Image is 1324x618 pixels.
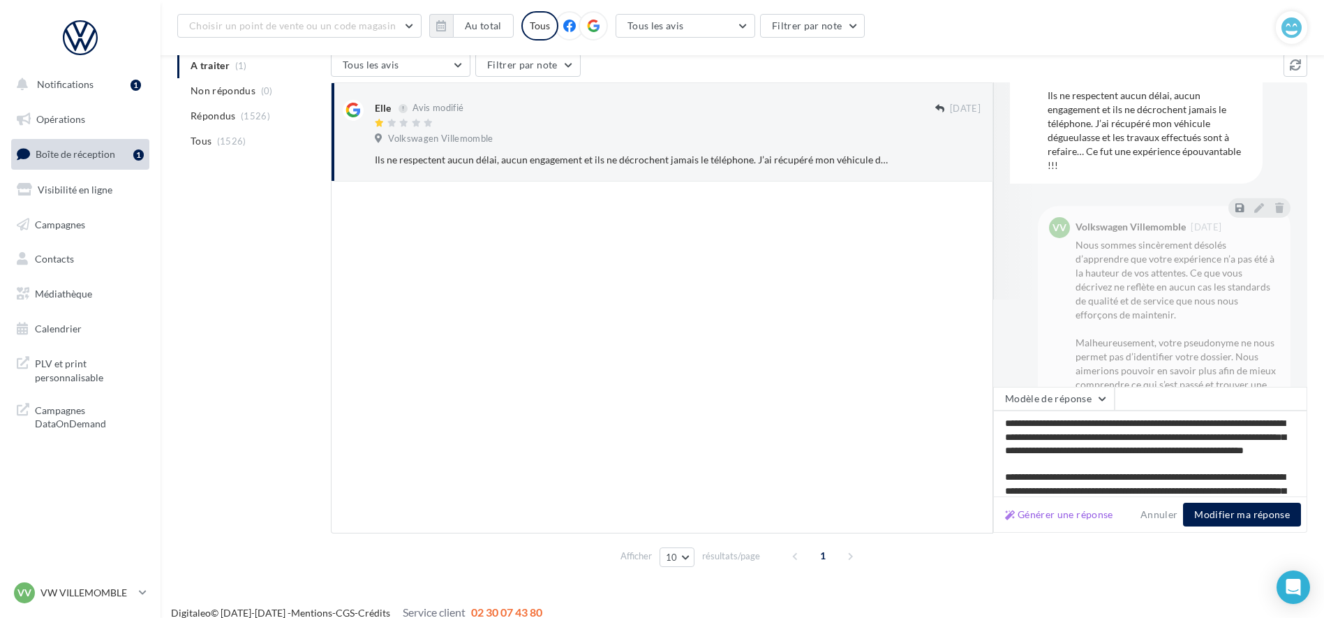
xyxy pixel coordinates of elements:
[8,175,152,205] a: Visibilité en ligne
[343,59,399,71] span: Tous les avis
[36,148,115,160] span: Boîte de réception
[8,348,152,390] a: PLV et print personnalisable
[36,113,85,125] span: Opérations
[35,253,74,265] span: Contacts
[8,395,152,436] a: Campagnes DataOnDemand
[660,547,695,567] button: 10
[1048,89,1251,172] div: Ils ne respectent aucun délai, aucun engagement et ils ne décrochent jamais le téléphone. J’ai ré...
[1052,221,1066,235] span: VV
[429,14,514,38] button: Au total
[375,153,890,167] div: Ils ne respectent aucun délai, aucun engagement et ils ne décrochent jamais le téléphone. J’ai ré...
[191,109,236,123] span: Répondus
[35,354,144,384] span: PLV et print personnalisable
[521,11,558,41] div: Tous
[8,139,152,169] a: Boîte de réception1
[11,580,149,606] a: VV VW VILLEMOMBLE
[1076,222,1186,232] div: Volkswagen Villemomble
[8,70,147,99] button: Notifications 1
[388,133,493,145] span: Volkswagen Villemomble
[1135,506,1183,523] button: Annuler
[133,149,144,161] div: 1
[8,105,152,134] a: Opérations
[993,387,1115,411] button: Modèle de réponse
[702,550,760,563] span: résultats/page
[191,134,211,148] span: Tous
[131,80,141,91] div: 1
[217,135,246,147] span: (1526)
[38,184,112,196] span: Visibilité en ligne
[261,85,273,96] span: (0)
[8,244,152,274] a: Contacts
[666,552,678,563] span: 10
[40,586,133,600] p: VW VILLEMOMBLE
[37,78,94,90] span: Notifications
[812,545,834,567] span: 1
[1277,571,1310,604] div: Open Intercom Messenger
[1076,238,1279,503] div: Nous sommes sincèrement désolés d’apprendre que votre expérience n’a pas été à la hauteur de vos ...
[453,14,514,38] button: Au total
[375,101,391,115] div: Elle
[189,20,396,31] span: Choisir un point de vente ou un code magasin
[17,586,31,600] span: VV
[35,323,82,334] span: Calendrier
[760,14,865,38] button: Filtrer par note
[999,506,1119,523] button: Générer une réponse
[8,210,152,240] a: Campagnes
[8,279,152,309] a: Médiathèque
[475,53,581,77] button: Filtrer par note
[1191,223,1221,232] span: [DATE]
[35,218,85,230] span: Campagnes
[331,53,470,77] button: Tous les avis
[616,14,755,38] button: Tous les avis
[35,288,92,300] span: Médiathèque
[177,14,422,38] button: Choisir un point de vente ou un code magasin
[35,401,144,431] span: Campagnes DataOnDemand
[8,314,152,344] a: Calendrier
[950,103,981,115] span: [DATE]
[191,84,255,98] span: Non répondus
[627,20,684,31] span: Tous les avis
[1183,503,1301,527] button: Modifier ma réponse
[620,550,652,563] span: Afficher
[241,110,270,122] span: (1526)
[412,103,463,114] span: Avis modifié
